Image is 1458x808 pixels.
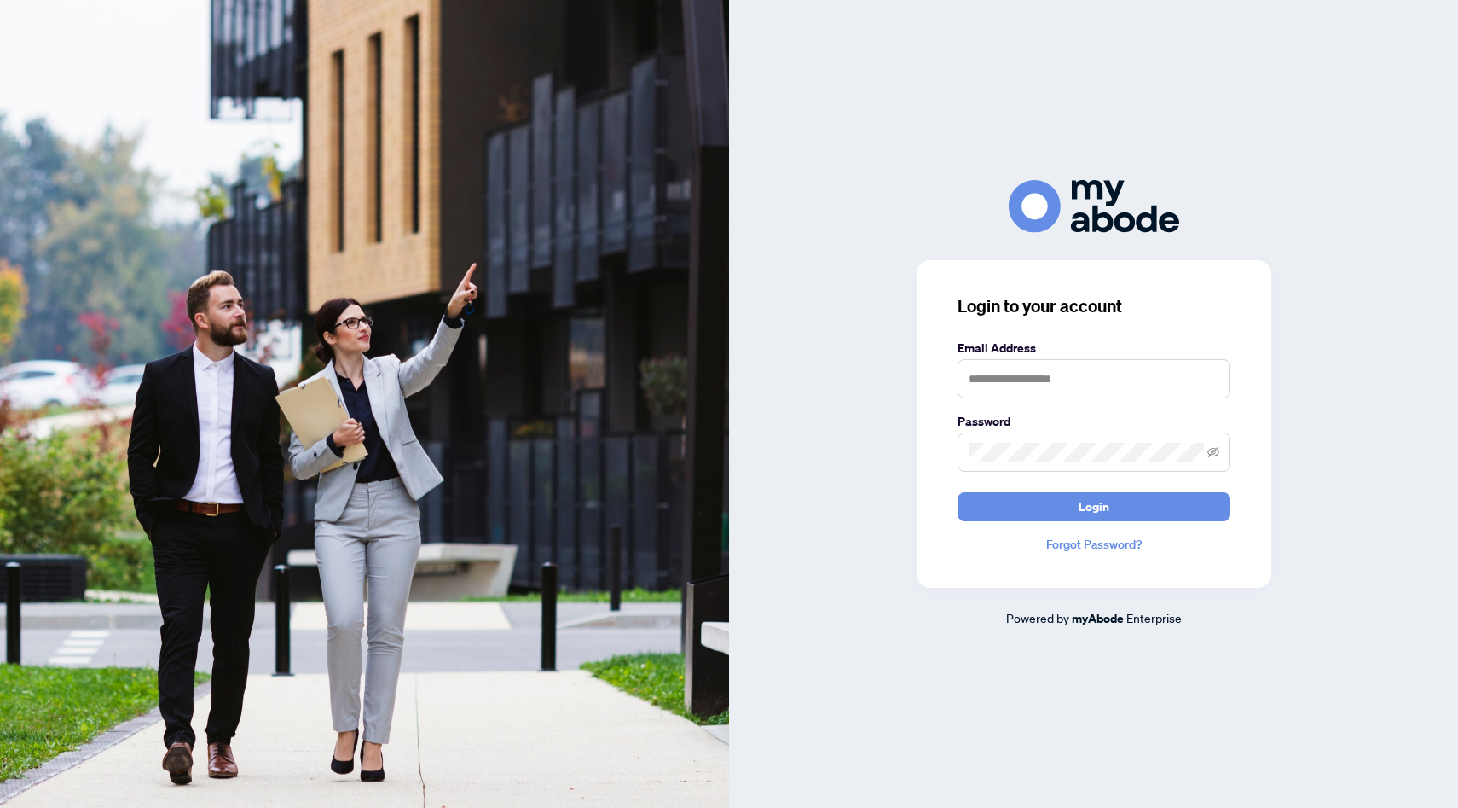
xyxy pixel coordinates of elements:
h3: Login to your account [958,294,1230,318]
a: Forgot Password? [958,535,1230,554]
label: Email Address [958,339,1230,357]
button: Login [958,492,1230,521]
span: Enterprise [1126,610,1182,625]
span: Powered by [1006,610,1069,625]
img: ma-logo [1009,180,1179,232]
span: Login [1079,493,1109,520]
a: myAbode [1072,609,1124,628]
label: Password [958,412,1230,431]
span: eye-invisible [1207,446,1219,458]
